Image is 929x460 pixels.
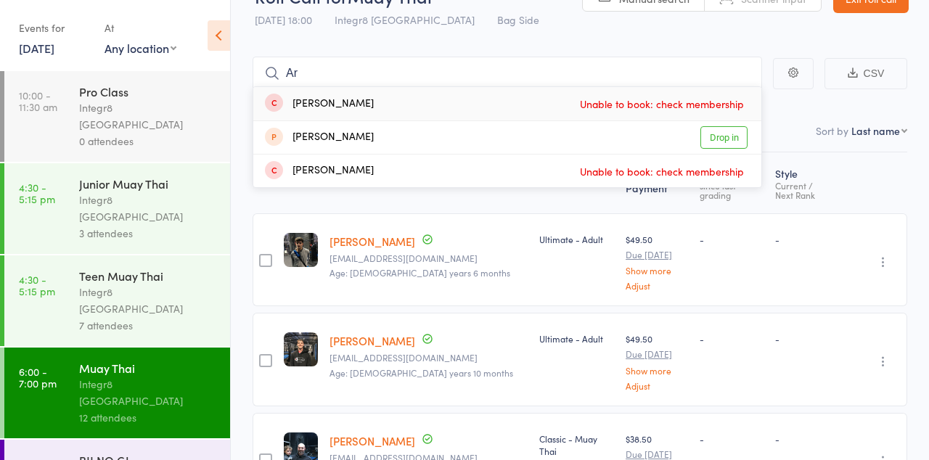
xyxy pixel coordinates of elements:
a: 10:00 -11:30 amPro ClassIntegr8 [GEOGRAPHIC_DATA]0 attendees [4,71,230,162]
div: Junior Muay Thai [79,176,218,192]
span: Bag Side [497,12,539,27]
a: Show more [626,266,688,275]
input: Search by name [253,57,762,90]
a: Adjust [626,281,688,290]
div: - [775,233,848,245]
div: Ultimate - Adult [539,332,614,345]
small: Due [DATE] [626,250,688,260]
div: Events for [19,16,90,40]
a: Show more [626,366,688,375]
div: - [700,432,764,445]
span: Unable to book: check membership [576,93,748,115]
time: 6:00 - 7:00 pm [19,366,57,389]
a: [PERSON_NAME] [330,333,415,348]
div: Classic - Muay Thai [539,432,614,457]
div: Teen Muay Thai [79,268,218,284]
a: [PERSON_NAME] [330,234,415,249]
div: $49.50 [626,233,688,290]
div: Style [769,159,854,207]
span: [DATE] 18:00 [255,12,312,27]
div: Any location [105,40,176,56]
div: Integr8 [GEOGRAPHIC_DATA] [79,99,218,133]
div: Current / Next Rank [775,181,848,200]
a: Drop in [700,126,748,149]
small: akoind@outlook.com [330,353,528,363]
div: Pro Class [79,83,218,99]
div: Integr8 [GEOGRAPHIC_DATA] [79,284,218,317]
time: 4:30 - 5:15 pm [19,181,55,205]
button: CSV [824,58,907,89]
a: 6:00 -7:00 pmMuay ThaiIntegr8 [GEOGRAPHIC_DATA]12 attendees [4,348,230,438]
div: - [700,233,764,245]
div: [PERSON_NAME] [265,163,374,179]
div: - [775,332,848,345]
span: Unable to book: check membership [576,160,748,182]
div: 12 attendees [79,409,218,426]
small: Due [DATE] [626,349,688,359]
time: 10:00 - 11:30 am [19,89,57,112]
img: image1745826218.png [284,233,318,267]
div: Integr8 [GEOGRAPHIC_DATA] [79,192,218,225]
div: [PERSON_NAME] [265,129,374,146]
div: Integr8 [GEOGRAPHIC_DATA] [79,376,218,409]
div: 0 attendees [79,133,218,149]
div: [PERSON_NAME] [265,96,374,112]
span: Age: [DEMOGRAPHIC_DATA] years 6 months [330,266,510,279]
img: image1745912218.png [284,332,318,366]
a: 4:30 -5:15 pmJunior Muay ThaiIntegr8 [GEOGRAPHIC_DATA]3 attendees [4,163,230,254]
div: 7 attendees [79,317,218,334]
a: [PERSON_NAME] [330,433,415,448]
time: 4:30 - 5:15 pm [19,274,55,297]
small: Due [DATE] [626,449,688,459]
div: - [775,432,848,445]
span: Integr8 [GEOGRAPHIC_DATA] [335,12,475,27]
a: [DATE] [19,40,54,56]
label: Sort by [816,123,848,138]
div: Ultimate - Adult [539,233,614,245]
div: $49.50 [626,332,688,390]
small: agia81@hotmail.com [330,253,528,263]
div: Muay Thai [79,360,218,376]
span: Age: [DEMOGRAPHIC_DATA] years 10 months [330,366,513,379]
div: 3 attendees [79,225,218,242]
div: - [700,332,764,345]
a: 4:30 -5:15 pmTeen Muay ThaiIntegr8 [GEOGRAPHIC_DATA]7 attendees [4,255,230,346]
div: since last grading [700,181,764,200]
div: At [105,16,176,40]
a: Adjust [626,381,688,390]
div: Last name [851,123,900,138]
